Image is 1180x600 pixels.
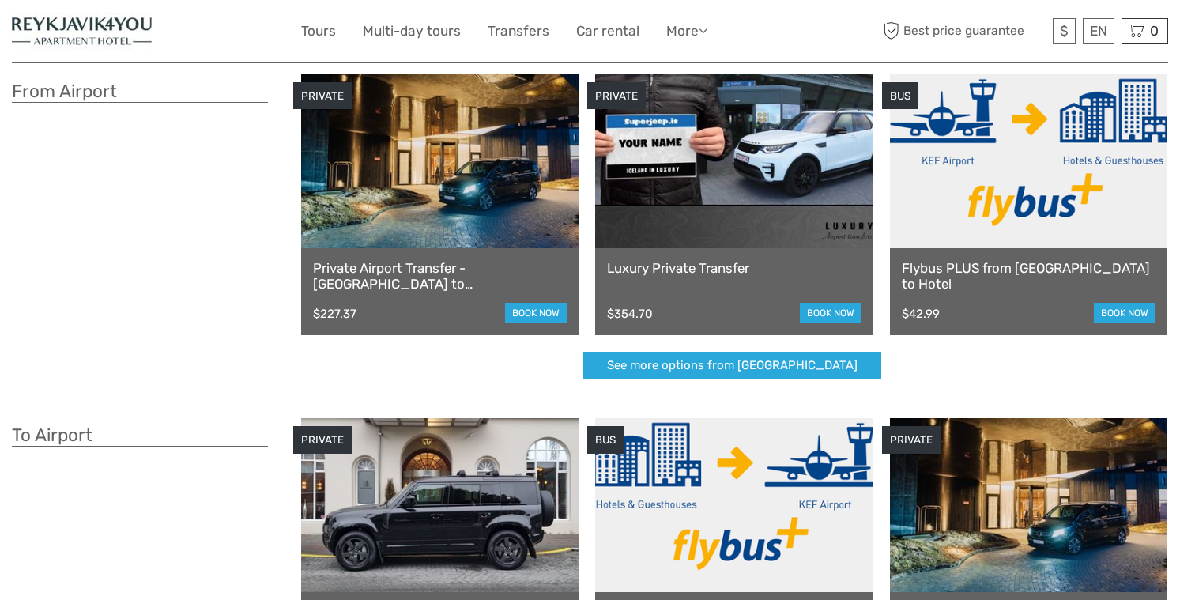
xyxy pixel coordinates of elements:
a: book now [800,303,861,323]
div: EN [1083,18,1114,44]
h3: From Airport [12,81,268,103]
a: See more options from [GEOGRAPHIC_DATA] [583,352,881,379]
span: Best price guarantee [879,18,1049,44]
a: More [666,20,707,43]
a: Tours [301,20,336,43]
h3: To Airport [12,425,268,447]
div: BUS [882,82,918,110]
div: BUS [587,426,624,454]
a: Luxury Private Transfer [607,260,861,276]
div: PRIVATE [587,82,646,110]
div: $227.37 [313,307,356,321]
a: Private Airport Transfer - [GEOGRAPHIC_DATA] to [GEOGRAPHIC_DATA] [313,260,567,292]
div: $42.99 [902,307,940,321]
span: $ [1060,23,1069,39]
span: 0 [1148,23,1161,39]
a: Flybus PLUS from [GEOGRAPHIC_DATA] to Hotel [902,260,1155,292]
a: Transfers [488,20,549,43]
div: PRIVATE [293,426,352,454]
a: book now [505,303,567,323]
img: 6-361f32cd-14e7-48eb-9e68-625e5797bc9e_logo_small.jpg [12,12,152,51]
div: PRIVATE [882,426,941,454]
a: Multi-day tours [363,20,461,43]
a: Car rental [576,20,639,43]
div: $354.70 [607,307,653,321]
div: PRIVATE [293,82,352,110]
a: book now [1094,303,1155,323]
